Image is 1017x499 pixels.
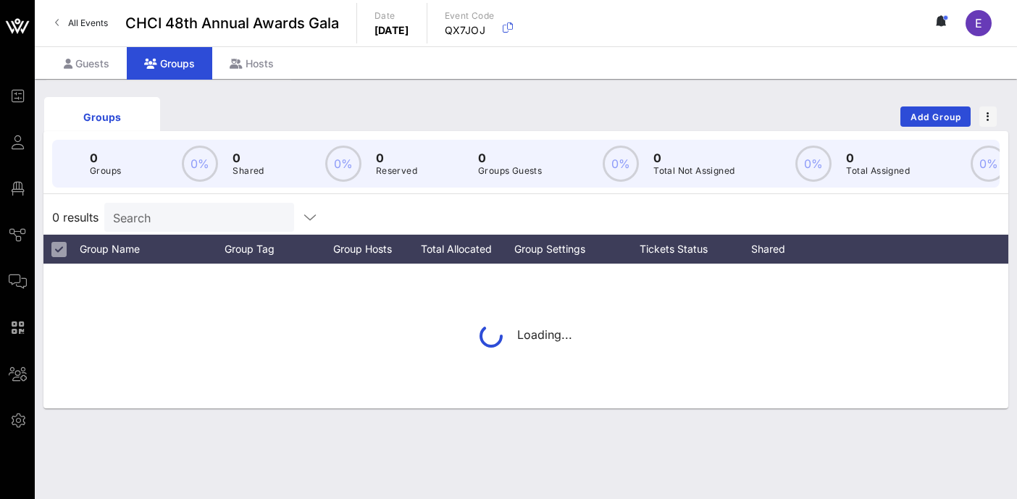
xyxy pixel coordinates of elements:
p: 0 [653,149,734,167]
div: Hosts [212,47,291,80]
p: Date [374,9,409,23]
p: Groups Guests [478,164,542,178]
p: Shared [233,164,264,178]
div: Groups [127,47,212,80]
div: Loading... [480,324,572,348]
div: Total Allocated [413,235,514,264]
p: Groups [90,164,121,178]
p: Total Assigned [846,164,910,178]
div: Shared [732,235,819,264]
p: Total Not Assigned [653,164,734,178]
div: Group Hosts [326,235,413,264]
p: 0 [90,149,121,167]
span: CHCI 48th Annual Awards Gala [125,12,339,34]
p: 0 [376,149,417,167]
div: Group Tag [225,235,326,264]
p: QX7JOJ [445,23,495,38]
div: Group Settings [514,235,616,264]
span: 0 results [52,209,99,226]
div: E [966,10,992,36]
p: Reserved [376,164,417,178]
div: Guests [46,47,127,80]
div: Tickets Status [616,235,732,264]
span: E [975,16,982,30]
p: 0 [478,149,542,167]
p: Event Code [445,9,495,23]
button: Add Group [900,106,971,127]
p: 0 [233,149,264,167]
span: All Events [68,17,108,28]
p: [DATE] [374,23,409,38]
span: Add Group [910,112,962,122]
div: Groups [55,109,149,125]
div: Group Name [80,235,225,264]
a: All Events [46,12,117,35]
p: 0 [846,149,910,167]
